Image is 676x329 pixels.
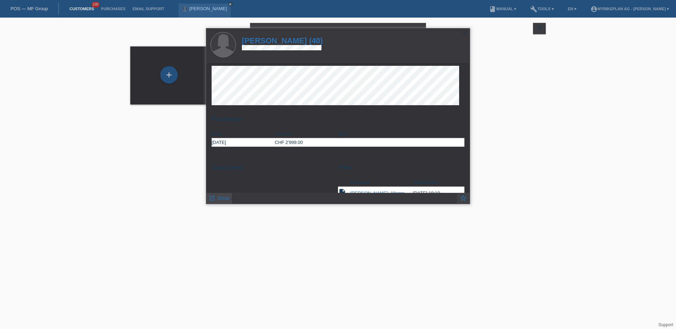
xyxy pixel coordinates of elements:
a: account_circleMybikeplan AG - [PERSON_NAME] ▾ [587,7,672,11]
th: Upload time [413,178,455,187]
th: Amount [275,130,338,138]
a: Email Support [129,7,168,11]
h2: Files [338,164,464,175]
a: close [228,2,233,7]
a: Support [658,322,673,327]
i: filter_list [536,24,543,32]
h2: Purchases [212,116,464,126]
i: star_border [459,194,467,202]
a: POS — MF Group [11,6,48,11]
a: [PERSON_NAME], Allegro Allcity Urban Wave.pdf [350,190,452,196]
span: 100 [92,2,100,8]
i: close [229,2,232,6]
a: star_border [459,195,467,204]
span: Show [217,195,230,201]
i: close [414,27,423,35]
h2: Comments [212,164,333,175]
a: Purchases [98,7,129,11]
td: [DATE] 10:19 [413,187,455,200]
td: [DATE] [212,138,275,147]
i: launch [209,195,215,201]
a: launch Show [209,193,230,202]
th: Note [338,130,464,138]
a: bookManual ▾ [486,7,520,11]
a: buildTools ▾ [527,7,557,11]
div: Add customer [161,69,177,81]
i: build [530,6,537,13]
a: Customers [66,7,98,11]
i: close [462,30,468,36]
input: Search... [250,23,426,39]
a: [PERSON_NAME] [189,6,227,11]
a: EN ▾ [564,7,580,11]
th: Date [212,130,275,138]
th: Filename [350,178,413,187]
td: CHF 2'999.00 [275,138,338,147]
i: account_circle [590,6,597,13]
a: [PERSON_NAME] (40) [242,36,323,45]
i: book [489,6,496,13]
i: insert_drive_file [338,188,346,197]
